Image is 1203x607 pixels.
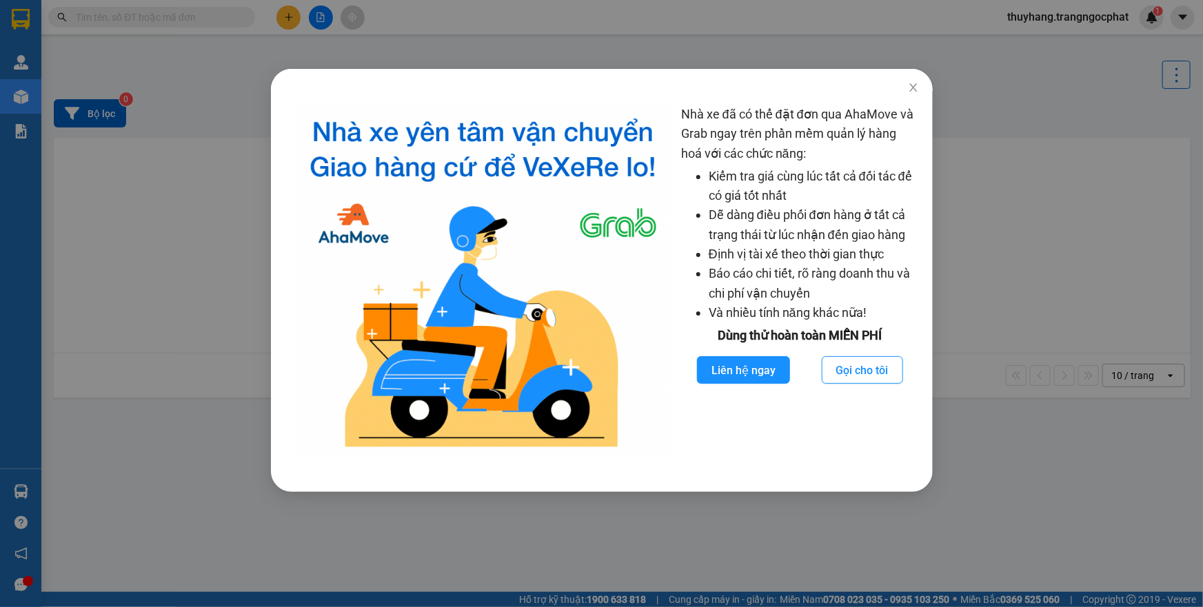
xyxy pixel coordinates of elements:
button: Gọi cho tôi [821,356,902,384]
span: Gọi cho tôi [836,362,888,379]
span: close [907,82,918,93]
div: Dùng thử hoàn toàn MIỄN PHÍ [680,326,918,345]
div: Nhà xe đã có thể đặt đơn qua AhaMove và Grab ngay trên phần mềm quản lý hàng hoá với các chức năng: [680,105,918,457]
img: logo [296,105,670,457]
button: Close [893,69,932,107]
li: Và nhiều tính năng khác nữa! [708,303,918,322]
span: Liên hệ ngay [711,362,775,379]
li: Định vị tài xế theo thời gian thực [708,245,918,264]
li: Báo cáo chi tiết, rõ ràng doanh thu và chi phí vận chuyển [708,264,918,303]
li: Kiểm tra giá cùng lúc tất cả đối tác để có giá tốt nhất [708,167,918,206]
button: Liên hệ ngay [696,356,789,384]
li: Dễ dàng điều phối đơn hàng ở tất cả trạng thái từ lúc nhận đến giao hàng [708,205,918,245]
